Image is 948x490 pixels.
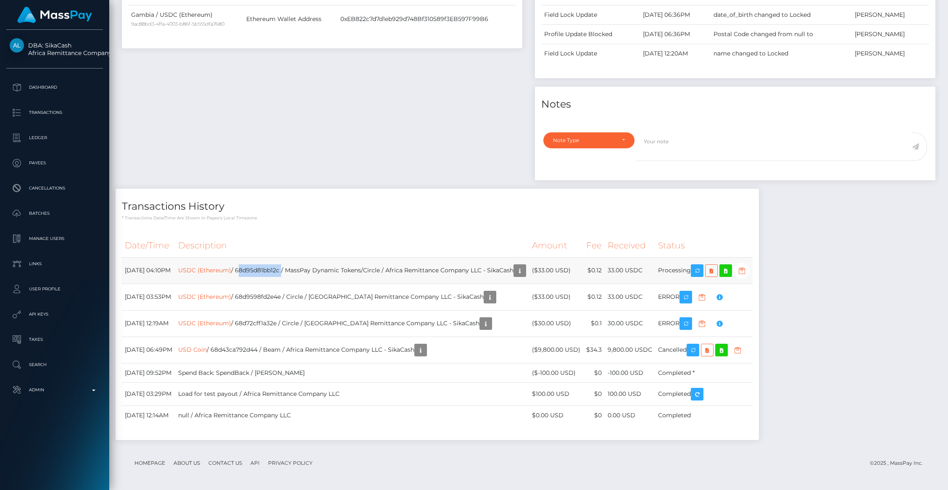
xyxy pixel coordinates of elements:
p: API Keys [10,308,100,321]
td: / 68d72cff1a32e / Circle / [GEOGRAPHIC_DATA] Remittance Company LLC - SikaCash [175,310,529,337]
p: * Transactions date/time are shown in payee's local timezone [122,215,753,221]
td: Postal Code changed from null to [711,24,851,44]
td: 100.00 USD [605,382,655,406]
td: [DATE] 06:36PM [640,24,711,44]
td: ERROR [655,310,753,337]
td: $0 [583,382,605,406]
a: Ledger [6,127,103,148]
td: [DATE] 12:19AM [122,310,175,337]
td: [DATE] 06:36PM [640,5,711,24]
td: Gambia / USDC (Ethereum) [128,5,243,33]
a: User Profile [6,279,103,300]
th: Received [605,234,655,257]
td: Completed [655,382,753,406]
p: Taxes [10,333,100,346]
p: Search [10,358,100,371]
td: $100.00 USD [529,382,583,406]
td: [DATE] 03:29PM [122,382,175,406]
a: API [247,456,263,469]
p: Links [10,258,100,270]
p: Ledger [10,132,100,144]
p: Cancellations [10,182,100,195]
p: Admin [10,384,100,396]
a: About Us [170,456,203,469]
td: $0.12 [583,257,605,284]
div: Note Type [553,137,615,144]
td: $0.1 [583,310,605,337]
td: 30.00 USDC [605,310,655,337]
a: Admin [6,379,103,400]
td: Cancelled [655,337,753,363]
p: Batches [10,207,100,220]
h4: Transactions History [122,199,753,214]
th: Description [175,234,529,257]
td: 0xEB822c7d7d1eb929d748Bf310589f3EB597F99B6 [337,5,516,33]
td: [DATE] 03:53PM [122,284,175,310]
p: Transactions [10,106,100,119]
button: Note Type [543,132,635,148]
img: Africa Remittance Company LLC [10,38,24,53]
td: [PERSON_NAME] [852,5,929,24]
td: ($33.00 USD) [529,257,583,284]
th: Status [655,234,753,257]
td: Completed * [655,363,753,382]
td: [PERSON_NAME] [852,24,929,44]
td: 33.00 USDC [605,284,655,310]
span: DBA: SikaCash Africa Remittance Company LLC [6,42,103,57]
th: Amount [529,234,583,257]
a: Cancellations [6,178,103,199]
td: $0.00 USD [529,406,583,425]
td: [PERSON_NAME] [852,44,929,63]
td: -100.00 USD [605,363,655,382]
a: Payees [6,153,103,174]
td: Load for test payout / Africa Remittance Company LLC [175,382,529,406]
a: USDC (Ethereum) [178,319,231,327]
td: [DATE] 06:49PM [122,337,175,363]
td: 0.00 USD [605,406,655,425]
td: Processing [655,257,753,284]
a: USD Coin [178,345,207,353]
a: Taxes [6,329,103,350]
td: $34.3 [583,337,605,363]
th: Date/Time [122,234,175,257]
td: / 68d43ca792d44 / Beam / Africa Remittance Company LLC - SikaCash [175,337,529,363]
a: Search [6,354,103,375]
a: Manage Users [6,228,103,249]
th: Fee [583,234,605,257]
a: API Keys [6,304,103,325]
a: USDC (Ethereum) [178,266,231,274]
a: Privacy Policy [265,456,316,469]
td: $0 [583,406,605,425]
a: Batches [6,203,103,224]
a: Links [6,253,103,274]
td: name changed to Locked [711,44,851,63]
td: $0 [583,363,605,382]
td: [DATE] 12:20AM [640,44,711,63]
p: User Profile [10,283,100,295]
a: Transactions [6,102,103,123]
td: 33.00 USDC [605,257,655,284]
td: [DATE] 12:14AM [122,406,175,425]
a: Homepage [131,456,169,469]
small: 9ac88bd3-4ffa-4003-b86f-5b555dfa7680 [131,21,224,27]
p: Payees [10,157,100,169]
div: © 2025 , MassPay Inc. [870,458,929,468]
td: date_of_birth changed to Locked [711,5,851,24]
h4: Notes [541,97,929,112]
td: ($-100.00 USD) [529,363,583,382]
td: ($33.00 USD) [529,284,583,310]
td: / 68d95d81bb12c / MassPay Dynamic Tokens/Circle / Africa Remittance Company LLC - SikaCash [175,257,529,284]
td: / 68d9598fd2e4e / Circle / [GEOGRAPHIC_DATA] Remittance Company LLC - SikaCash [175,284,529,310]
td: null / Africa Remittance Company LLC [175,406,529,425]
td: Field Lock Update [541,5,640,24]
td: 9,800.00 USDC [605,337,655,363]
td: $0.12 [583,284,605,310]
td: ($9,800.00 USD) [529,337,583,363]
p: Manage Users [10,232,100,245]
td: Spend Back: SpendBack / [PERSON_NAME] [175,363,529,382]
td: [DATE] 09:52PM [122,363,175,382]
td: Profile Update Blocked [541,24,640,44]
td: Field Lock Update [541,44,640,63]
p: Dashboard [10,81,100,94]
a: Dashboard [6,77,103,98]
